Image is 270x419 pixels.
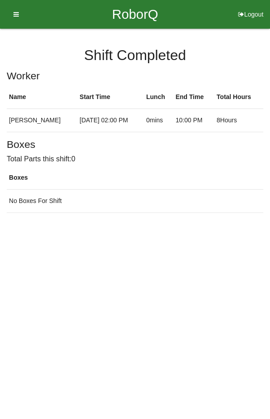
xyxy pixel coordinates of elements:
th: Lunch [144,86,173,109]
td: [DATE] 02:00 PM [77,109,144,132]
td: 10:00 PM [173,109,214,132]
th: Total Hours [214,86,263,109]
td: No Boxes For Shift [7,189,263,212]
th: Name [7,86,77,109]
h4: Shift Completed [7,48,263,63]
td: [PERSON_NAME] [7,109,77,132]
th: Start Time [77,86,144,109]
td: 0 mins [144,109,173,132]
td: 8 Hours [214,109,263,132]
th: Boxes [7,166,263,190]
th: End Time [173,86,214,109]
h5: Worker [7,70,263,82]
h6: Total Parts this shift: 0 [7,155,263,163]
h5: Boxes [7,139,263,150]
